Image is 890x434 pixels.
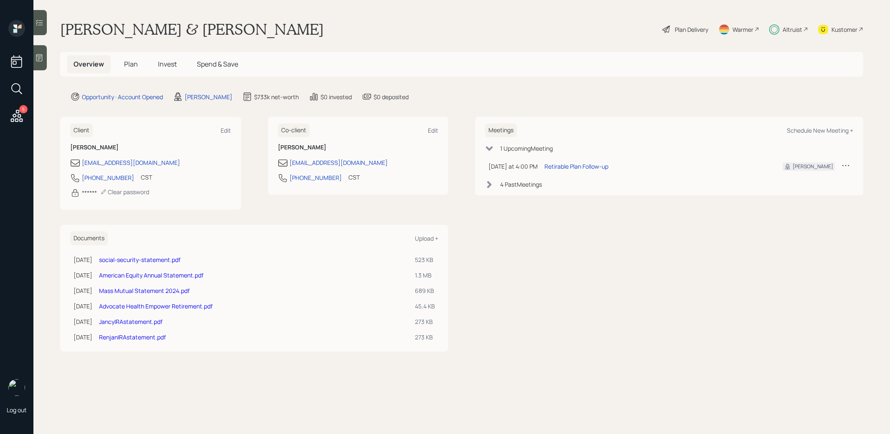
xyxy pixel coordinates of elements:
[141,173,152,182] div: CST
[675,25,708,34] div: Plan Delivery
[70,144,231,151] h6: [PERSON_NAME]
[320,92,352,101] div: $0 invested
[99,302,213,310] a: Advocate Health Empower Retirement.pdf
[197,59,238,69] span: Spend & Save
[500,144,553,153] div: 1 Upcoming Meeting
[70,123,93,137] h6: Client
[832,25,857,34] div: Kustomer
[485,123,517,137] h6: Meetings
[99,318,163,326] a: JancyIRAstatement.pdf
[290,173,342,182] div: [PHONE_NUMBER]
[278,144,439,151] h6: [PERSON_NAME]
[82,158,180,167] div: [EMAIL_ADDRESS][DOMAIN_NAME]
[185,92,232,101] div: [PERSON_NAME]
[74,286,92,295] div: [DATE]
[415,255,435,264] div: 523 KB
[74,59,104,69] span: Overview
[82,173,134,182] div: [PHONE_NUMBER]
[500,180,542,189] div: 4 Past Meeting s
[254,92,299,101] div: $733k net-worth
[74,302,92,311] div: [DATE]
[99,287,190,295] a: Mass Mutual Statement 2024.pdf
[74,255,92,264] div: [DATE]
[415,271,435,280] div: 1.3 MB
[82,92,163,101] div: Opportunity · Account Opened
[19,105,28,113] div: 5
[99,333,166,341] a: RenjanIRAstatement.pdf
[278,123,310,137] h6: Co-client
[415,302,435,311] div: 45.4 KB
[374,92,409,101] div: $0 deposited
[8,379,25,396] img: treva-nostdahl-headshot.png
[793,163,833,170] div: [PERSON_NAME]
[60,20,324,39] h1: [PERSON_NAME] & [PERSON_NAME]
[158,59,177,69] span: Invest
[348,173,360,182] div: CST
[70,231,108,245] h6: Documents
[783,25,802,34] div: Altruist
[732,25,753,34] div: Warmer
[428,126,438,134] div: Edit
[290,158,388,167] div: [EMAIL_ADDRESS][DOMAIN_NAME]
[74,271,92,280] div: [DATE]
[415,286,435,295] div: 689 KB
[415,317,435,326] div: 273 KB
[415,234,438,242] div: Upload +
[787,126,853,134] div: Schedule New Meeting +
[544,162,608,171] div: Retirable Plan Follow-up
[74,333,92,342] div: [DATE]
[100,188,149,196] div: Clear password
[415,333,435,342] div: 273 KB
[221,126,231,134] div: Edit
[7,406,27,414] div: Log out
[124,59,138,69] span: Plan
[74,317,92,326] div: [DATE]
[99,256,181,264] a: social-security-statement.pdf
[99,271,203,279] a: American Equity Annual Statement.pdf
[488,162,538,171] div: [DATE] at 4:00 PM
